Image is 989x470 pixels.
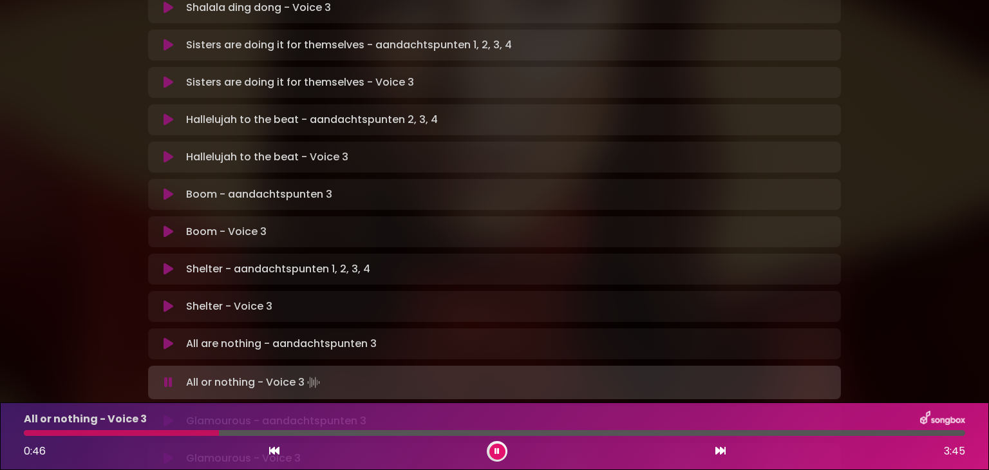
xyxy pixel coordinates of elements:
[186,299,272,314] p: Shelter - Voice 3
[186,112,438,127] p: Hallelujah to the beat - aandachtspunten 2, 3, 4
[186,75,414,90] p: Sisters are doing it for themselves - Voice 3
[305,373,323,391] img: waveform4.gif
[24,411,147,427] p: All or nothing - Voice 3
[186,373,323,391] p: All or nothing - Voice 3
[944,444,965,459] span: 3:45
[24,444,46,458] span: 0:46
[186,261,370,277] p: Shelter - aandachtspunten 1, 2, 3, 4
[186,187,332,202] p: Boom - aandachtspunten 3
[186,37,512,53] p: Sisters are doing it for themselves - aandachtspunten 1, 2, 3, 4
[186,224,267,240] p: Boom - Voice 3
[920,411,965,428] img: songbox-logo-white.png
[186,149,348,165] p: Hallelujah to the beat - Voice 3
[186,336,377,352] p: All are nothing - aandachtspunten 3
